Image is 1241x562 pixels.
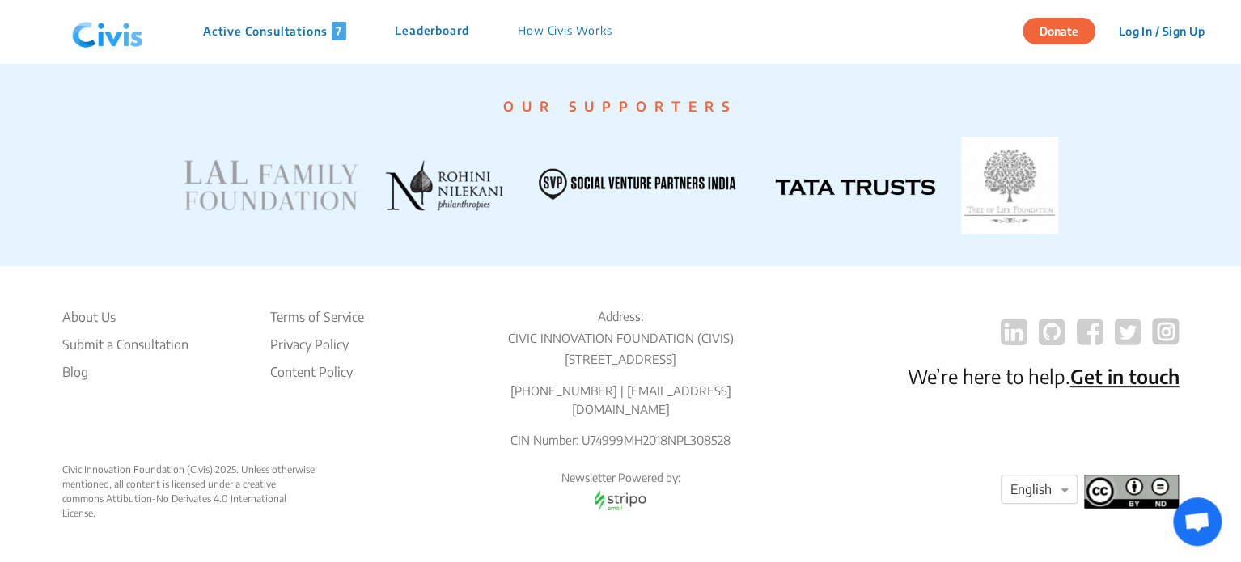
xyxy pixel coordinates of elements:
[395,22,469,40] p: Leaderboard
[62,362,188,382] a: Blog
[384,159,503,211] img: ROHINI NILEKANI PHILANTHROPIES
[1173,497,1222,546] div: Open chat
[587,486,654,514] img: stripo email logo
[183,159,358,211] img: LAL FAMILY FOUNDATION
[470,350,772,369] p: [STREET_ADDRESS]
[470,307,772,326] p: Address:
[62,307,188,327] li: About Us
[62,463,317,521] div: Civic Innovation Foundation (Civis) 2025. Unless otherwise mentioned, all content is licensed und...
[1023,22,1108,38] a: Donate
[470,329,772,348] p: CIVIC INNOVATION FOUNDATION (CIVIS)
[332,22,346,40] span: 7
[1108,19,1215,44] button: Log In / Sign Up
[269,335,363,354] li: Privacy Policy
[470,382,772,418] p: [PHONE_NUMBER] | [EMAIL_ADDRESS][DOMAIN_NAME]
[529,159,749,211] img: SVP INDIA
[907,361,1179,391] p: We’re here to help.
[66,7,150,56] img: navlogo.png
[1084,475,1179,509] img: footer logo
[775,179,935,195] img: TATA TRUSTS
[470,431,772,450] p: CIN Number: U74999MH2018NPL308528
[203,22,346,40] p: Active Consultations
[269,362,363,382] li: Content Policy
[470,470,772,486] p: Newsletter Powered by:
[518,22,612,40] p: How Civis Works
[269,307,363,327] li: Terms of Service
[1069,364,1179,388] a: Get in touch
[62,335,188,354] li: Submit a Consultation
[961,137,1058,234] img: TATA TRUSTS
[1023,18,1095,44] button: Donate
